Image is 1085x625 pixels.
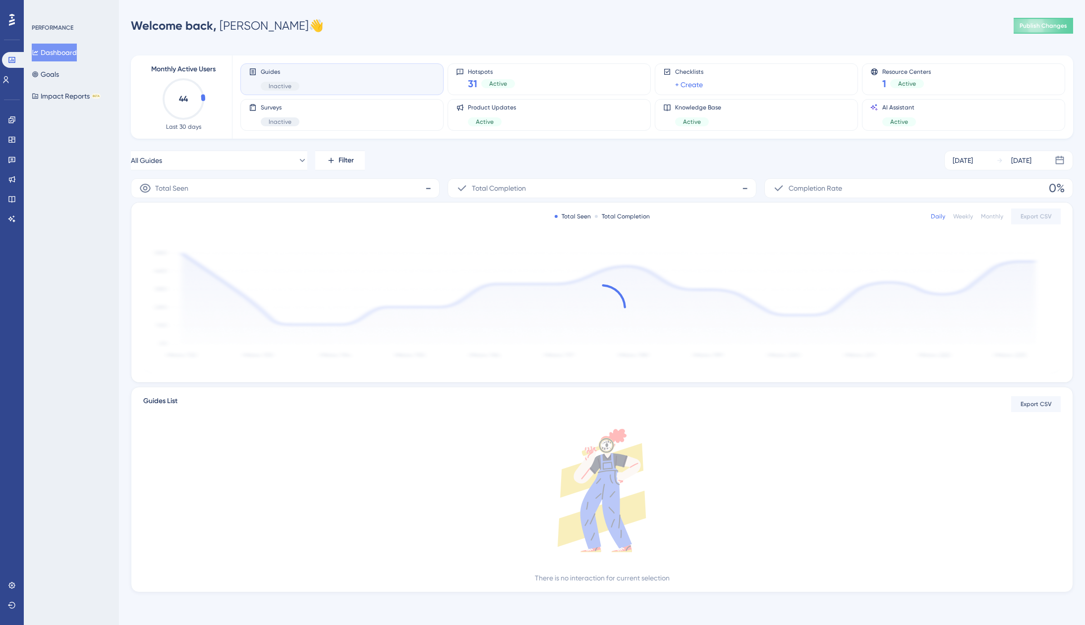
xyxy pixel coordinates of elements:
[890,118,908,126] span: Active
[179,94,188,104] text: 44
[882,77,886,91] span: 1
[339,155,354,166] span: Filter
[683,118,701,126] span: Active
[1021,212,1052,220] span: Export CSV
[269,118,291,126] span: Inactive
[151,63,216,75] span: Monthly Active Users
[143,395,177,413] span: Guides List
[981,212,1003,220] div: Monthly
[131,18,217,33] span: Welcome back,
[32,87,101,105] button: Impact ReportsBETA
[468,68,515,75] span: Hotspots
[32,24,73,32] div: PERFORMANCE
[155,182,188,194] span: Total Seen
[882,68,931,75] span: Resource Centers
[489,80,507,88] span: Active
[131,151,307,170] button: All Guides
[1011,208,1061,224] button: Export CSV
[92,94,101,99] div: BETA
[931,212,945,220] div: Daily
[882,104,916,111] span: AI Assistant
[675,79,703,91] a: + Create
[131,18,324,34] div: [PERSON_NAME] 👋
[472,182,526,194] span: Total Completion
[166,123,201,131] span: Last 30 days
[1021,400,1052,408] span: Export CSV
[742,180,748,196] span: -
[898,80,916,88] span: Active
[425,180,431,196] span: -
[1011,396,1061,412] button: Export CSV
[535,572,670,584] div: There is no interaction for current selection
[32,44,77,61] button: Dashboard
[1011,155,1031,166] div: [DATE]
[261,68,299,76] span: Guides
[675,104,721,111] span: Knowledge Base
[269,82,291,90] span: Inactive
[468,77,477,91] span: 31
[261,104,299,111] span: Surveys
[789,182,842,194] span: Completion Rate
[131,155,162,166] span: All Guides
[1049,180,1065,196] span: 0%
[953,155,973,166] div: [DATE]
[1014,18,1073,34] button: Publish Changes
[1020,22,1067,30] span: Publish Changes
[555,212,591,220] div: Total Seen
[315,151,365,170] button: Filter
[595,212,650,220] div: Total Completion
[476,118,494,126] span: Active
[953,212,973,220] div: Weekly
[675,68,703,76] span: Checklists
[32,65,59,83] button: Goals
[468,104,516,111] span: Product Updates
